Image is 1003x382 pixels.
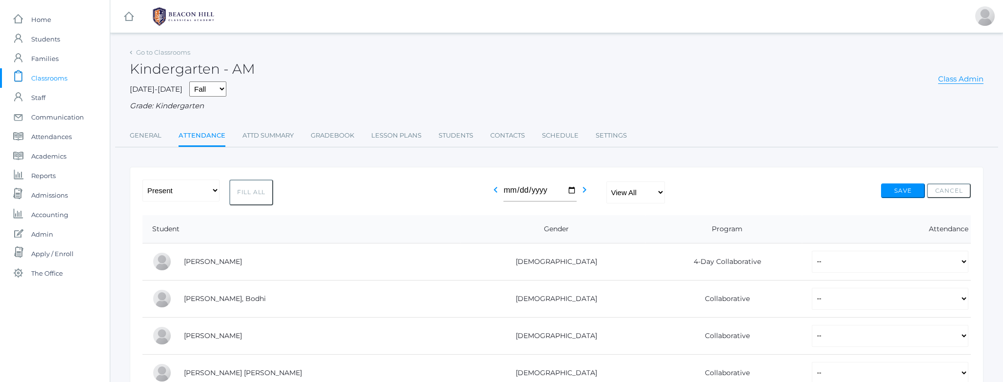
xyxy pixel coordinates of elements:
td: Collaborative [645,280,802,317]
td: [DEMOGRAPHIC_DATA] [460,243,645,280]
span: [DATE]-[DATE] [130,84,182,94]
span: Classrooms [31,68,67,88]
span: Admissions [31,185,68,205]
span: Students [31,29,60,49]
a: Attendance [179,126,225,147]
button: Fill All [229,180,273,205]
a: Students [439,126,473,145]
a: Contacts [490,126,525,145]
img: BHCALogos-05-308ed15e86a5a0abce9b8dd61676a3503ac9727e845dece92d48e8588c001991.png [147,4,220,29]
a: Lesson Plans [371,126,421,145]
button: Cancel [927,183,971,198]
th: Attendance [802,215,971,243]
a: Settings [596,126,627,145]
div: Charles Fox [152,326,172,345]
td: [DEMOGRAPHIC_DATA] [460,280,645,317]
span: Home [31,10,51,29]
span: Admin [31,224,53,244]
span: Accounting [31,205,68,224]
h2: Kindergarten - AM [130,61,255,77]
div: Bodhi Dreher [152,289,172,308]
a: Schedule [542,126,579,145]
button: Save [881,183,925,198]
a: chevron_left [490,188,501,198]
a: Go to Classrooms [136,48,190,56]
span: Reports [31,166,56,185]
td: Collaborative [645,317,802,354]
span: Attendances [31,127,72,146]
a: [PERSON_NAME] [184,331,242,340]
i: chevron_right [579,184,590,196]
span: Communication [31,107,84,127]
th: Gender [460,215,645,243]
a: Attd Summary [242,126,294,145]
th: Program [645,215,802,243]
span: Apply / Enroll [31,244,74,263]
span: Academics [31,146,66,166]
div: Jason Roberts [975,6,995,26]
a: [PERSON_NAME] [PERSON_NAME] [184,368,302,377]
div: Grade: Kindergarten [130,101,983,112]
span: Families [31,49,59,68]
a: General [130,126,161,145]
a: Gradebook [311,126,354,145]
span: Staff [31,88,45,107]
div: Maia Canan [152,252,172,271]
a: [PERSON_NAME], Bodhi [184,294,266,303]
a: Class Admin [938,74,983,84]
a: chevron_right [579,188,590,198]
i: chevron_left [490,184,501,196]
td: 4-Day Collaborative [645,243,802,280]
span: The Office [31,263,63,283]
td: [DEMOGRAPHIC_DATA] [460,317,645,354]
a: [PERSON_NAME] [184,257,242,266]
th: Student [142,215,460,243]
